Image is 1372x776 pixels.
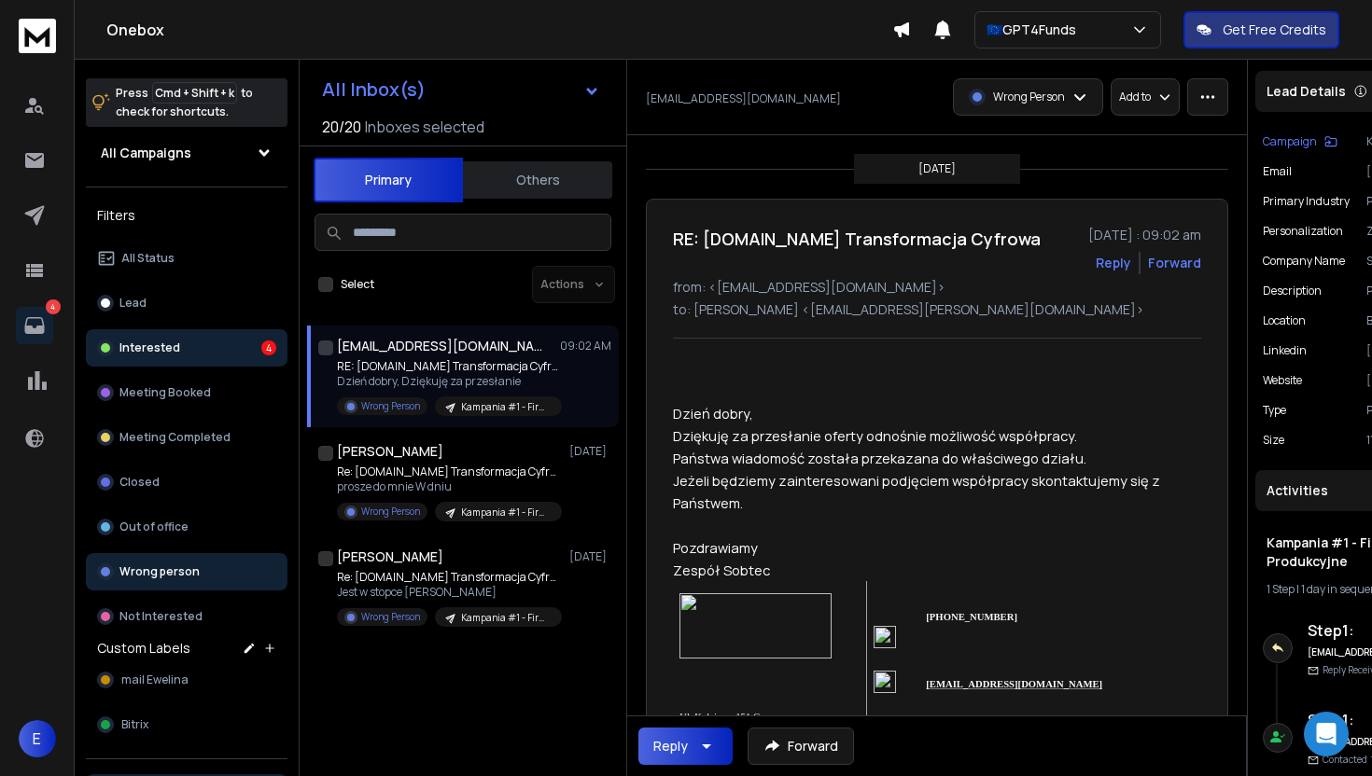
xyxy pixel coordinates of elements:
[341,277,374,292] label: Select
[673,561,770,579] span: Zespół Sobtec
[918,161,956,176] p: [DATE]
[461,611,551,625] p: Kampania #1 - Firmy Produkcyjne
[1263,134,1337,149] button: Campaign
[86,508,287,546] button: Out of office
[874,626,896,648] img: image002.png@01DC22FA.C68FE640
[1267,581,1295,597] span: 1 Step
[673,404,753,423] span: Dzień dobry,
[101,144,191,162] h1: All Campaigns
[337,570,561,585] p: Re: [DOMAIN_NAME] Transformacja Cyfrowa
[748,727,854,765] button: Forward
[569,444,611,459] p: [DATE]
[1119,90,1151,104] p: Add to
[86,464,287,501] button: Closed
[646,91,841,106] p: [EMAIL_ADDRESS][DOMAIN_NAME]
[314,158,463,202] button: Primary
[1263,254,1345,269] p: Company Name
[993,90,1065,104] p: Wrong Person
[307,71,615,108] button: All Inbox(s)
[119,340,180,355] p: Interested
[121,251,175,266] p: All Status
[261,340,276,355] div: 4
[569,549,611,564] p: [DATE]
[361,399,420,413] p: Wrong Person
[86,661,287,699] button: mail Ewelina
[926,612,1017,622] span: [PHONE_NUMBER]
[1263,284,1322,298] p: Description
[1263,134,1317,149] p: Campaign
[119,475,160,490] p: Closed
[1096,254,1131,272] button: Reply
[461,400,551,414] p: Kampania #1 - Firmy Produkcyjne
[673,426,1077,445] span: Dziękuję za przesłanie oferty odnośnie możliwość współpracy.
[106,19,892,41] h1: Onebox
[119,520,189,534] p: Out of office
[337,479,561,494] p: prosze do mnie W dniu
[97,639,190,658] h3: Custom Labels
[638,727,733,765] button: Reply
[1263,343,1307,358] p: linkedin
[1263,164,1292,179] p: Email
[673,300,1201,319] p: to: [PERSON_NAME] <[EMAIL_ADDRESS][PERSON_NAME][DOMAIN_NAME]>
[119,296,147,311] p: Lead
[1263,224,1343,239] p: Personalization
[673,226,1041,252] h1: RE: [DOMAIN_NAME] Transformacja Cyfrowa
[679,712,760,722] span: Ul. Kolejowa 151 G
[987,21,1084,39] p: 🇪🇺GPT4Funds
[86,419,287,456] button: Meeting Completed
[337,547,443,566] h1: [PERSON_NAME]
[119,609,203,624] p: Not Interested
[86,329,287,367] button: Interested4
[1263,313,1306,328] p: location
[19,720,56,757] button: E
[361,505,420,519] p: Wrong Person
[463,159,612,201] button: Others
[322,80,426,99] h1: All Inbox(s)
[653,737,688,755] div: Reply
[1263,373,1302,388] p: website
[1183,11,1339,48] button: Get Free Credits
[1304,712,1349,756] div: Open Intercom Messenger
[46,299,61,314] p: 4
[121,672,189,687] span: mail Ewelina
[361,610,420,624] p: Wrong Person
[16,307,53,344] a: 4
[119,385,211,400] p: Meeting Booked
[86,598,287,635] button: Not Interested
[121,717,148,732] span: Bitrix
[1223,21,1326,39] p: Get Free Credits
[86,553,287,590] button: Wrong person
[86,202,287,229] h3: Filters
[673,538,758,557] span: Pozdrawiamy
[673,278,1201,297] p: from: <[EMAIL_ADDRESS][DOMAIN_NAME]>
[86,374,287,411] button: Meeting Booked
[86,284,287,322] button: Lead
[119,564,200,579] p: Wrong person
[322,116,361,138] span: 20 / 20
[337,464,561,479] p: Re: [DOMAIN_NAME] Transformacja Cyfrowa
[679,593,831,658] img: image001.png@01DC22FA.C68FE640
[926,679,1102,689] span: [EMAIL_ADDRESS][DOMAIN_NAME]
[874,671,896,693] img: image003.png@01DC22FA.C68FE640
[337,442,443,461] h1: [PERSON_NAME]
[1263,433,1284,448] p: Size
[1088,226,1201,244] p: [DATE] : 09:02 am
[560,339,611,353] p: 09:02 AM
[337,374,561,389] p: Dzień dobry, Dziękuję za przesłanie
[19,19,56,53] img: logo
[1148,254,1201,272] div: Forward
[86,706,287,743] button: Bitrix
[337,337,542,355] h1: [EMAIL_ADDRESS][DOMAIN_NAME]
[119,430,231,445] p: Meeting Completed
[673,449,1086,467] span: Państwa wiadomość została przekazana do właściwego działu.
[1263,403,1286,418] p: Type
[337,359,561,374] p: RE: [DOMAIN_NAME] Transformacja Cyfrowa
[116,84,253,121] p: Press to check for shortcuts.
[365,116,484,138] h3: Inboxes selected
[86,240,287,277] button: All Status
[461,506,551,520] p: Kampania #1 - Firmy Produkcyjne
[1263,194,1350,209] p: Primary Industry
[337,585,561,600] p: Jest w stopce [PERSON_NAME]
